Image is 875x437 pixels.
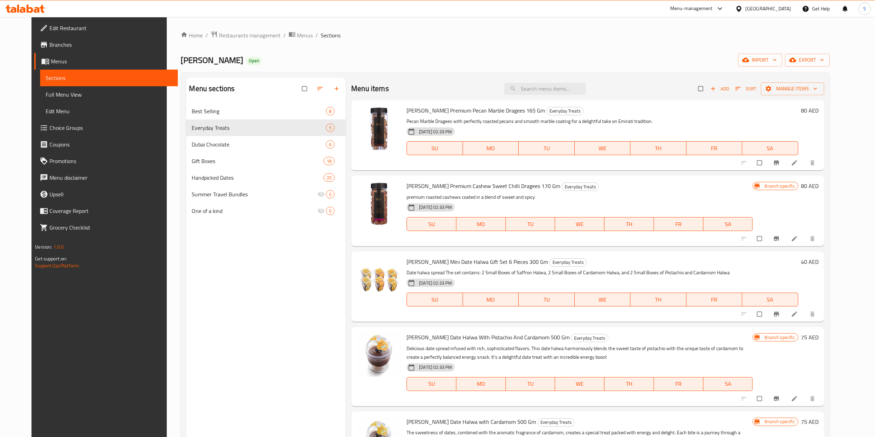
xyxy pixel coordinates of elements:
[753,232,767,245] span: Select to update
[40,70,177,86] a: Sections
[762,418,797,425] span: Branch specific
[769,231,785,246] button: Branch-specific-item
[791,56,824,64] span: export
[709,83,731,94] span: Add item
[40,86,177,103] a: Full Menu View
[753,156,767,169] span: Select to update
[326,107,335,115] div: items
[654,217,703,231] button: FR
[785,54,830,66] button: export
[192,190,318,198] span: Summer Travel Bundles
[186,136,346,153] div: Dubai Chocolate6
[34,153,177,169] a: Promotions
[410,143,460,153] span: SU
[326,125,334,131] span: 5
[805,306,821,322] button: delete
[521,295,572,305] span: TU
[35,261,79,270] a: Support.OpsPlatform
[192,173,323,182] div: Handpicked Dates
[742,293,798,306] button: SA
[546,107,584,115] div: Everyday Treats
[189,83,235,94] h2: Menu sections
[35,254,67,263] span: Get support on:
[463,293,519,306] button: MO
[791,159,799,166] a: Edit menu item
[571,334,608,342] span: Everyday Treats
[805,391,821,406] button: delete
[459,219,503,229] span: MO
[323,157,335,165] div: items
[283,31,286,39] li: /
[51,57,172,65] span: Menus
[709,83,731,94] button: Add
[731,83,761,94] span: Sort items
[519,293,575,306] button: TU
[407,217,456,231] button: SU
[34,36,177,53] a: Branches
[562,182,599,191] div: Everyday Treats
[801,106,819,115] h6: 80 AED
[466,295,516,305] span: MO
[318,207,325,214] svg: Inactive section
[186,103,346,119] div: Best Selling8
[46,74,172,82] span: Sections
[324,175,334,181] span: 20
[607,219,651,229] span: TH
[555,377,604,391] button: WE
[186,186,346,203] div: Summer Travel Bundles0
[49,223,172,232] span: Grocery Checklist
[49,24,172,32] span: Edit Restaurant
[733,83,758,94] button: Sort
[321,31,340,39] span: Sections
[407,117,798,126] p: Pecan Marble Dragees with perfectly roasted pecans and smooth marble coating for a delightful tak...
[801,181,819,191] h6: 80 AED
[549,258,587,267] div: Everyday Treats
[745,295,795,305] span: SA
[571,334,608,342] div: Everyday Treats
[219,31,281,39] span: Restaurants management
[34,169,177,186] a: Menu disclaimer
[703,217,753,231] button: SA
[762,334,797,341] span: Branch specific
[577,295,628,305] span: WE
[407,268,798,277] p: Date halwa spread The set contains: 2 Small Boxes of Saffron Halwa, 2 Small Boxes of Cardamom Hal...
[49,124,172,132] span: Choice Groups
[192,157,323,165] span: Gift Boxes
[769,155,785,170] button: Branch-specific-item
[863,5,866,12] span: S
[738,54,782,66] button: import
[49,140,172,149] span: Coupons
[40,103,177,119] a: Edit Menu
[791,395,799,402] a: Edit menu item
[735,85,756,93] span: Sort
[558,219,602,229] span: WE
[192,107,326,115] span: Best Selling
[407,181,560,191] span: [PERSON_NAME] Premium Cashew Sweet Chilli Dragees 170 Gm
[407,141,463,155] button: SU
[192,207,318,215] div: One of a kind
[326,191,334,198] span: 0
[357,106,401,150] img: Zadina Premium Pecan Marble Dragees 165 Gm
[407,257,548,267] span: [PERSON_NAME] Mini Date Halwa Gift Set 6 Pieces 300 Gm
[297,31,313,39] span: Menus
[630,141,686,155] button: TH
[550,258,586,266] span: Everyday Treats
[753,307,767,321] span: Select to update
[456,377,506,391] button: MO
[416,128,455,135] span: [DATE] 02:33 PM
[181,31,203,39] a: Home
[407,193,753,202] p: premium roasted cashews coated in a blend of sweet and spicy
[186,153,346,169] div: Gift Boxes18
[416,280,455,286] span: [DATE] 02:33 PM
[791,311,799,318] a: Edit menu item
[519,141,575,155] button: TU
[538,418,574,426] span: Everyday Treats
[351,83,389,94] h2: Menu items
[410,295,460,305] span: SU
[466,143,516,153] span: MO
[186,203,346,219] div: One of a kind0
[689,295,740,305] span: FR
[46,90,172,99] span: Full Menu View
[289,31,313,40] a: Menus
